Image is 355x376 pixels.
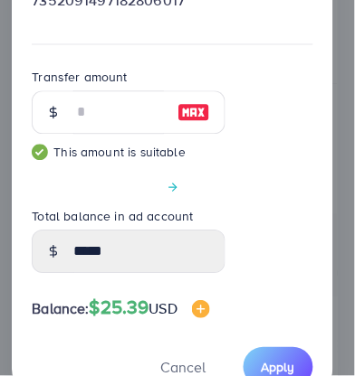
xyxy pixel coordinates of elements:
[90,296,210,319] h4: $25.39
[177,101,210,123] img: image
[32,144,48,160] img: guide
[149,298,177,318] span: USD
[192,300,210,318] img: image
[262,358,295,376] span: Apply
[32,207,193,225] label: Total balance in ad account
[278,295,341,362] iframe: Chat
[32,298,89,319] span: Balance:
[32,143,225,161] small: This amount is suitable
[32,68,127,86] label: Transfer amount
